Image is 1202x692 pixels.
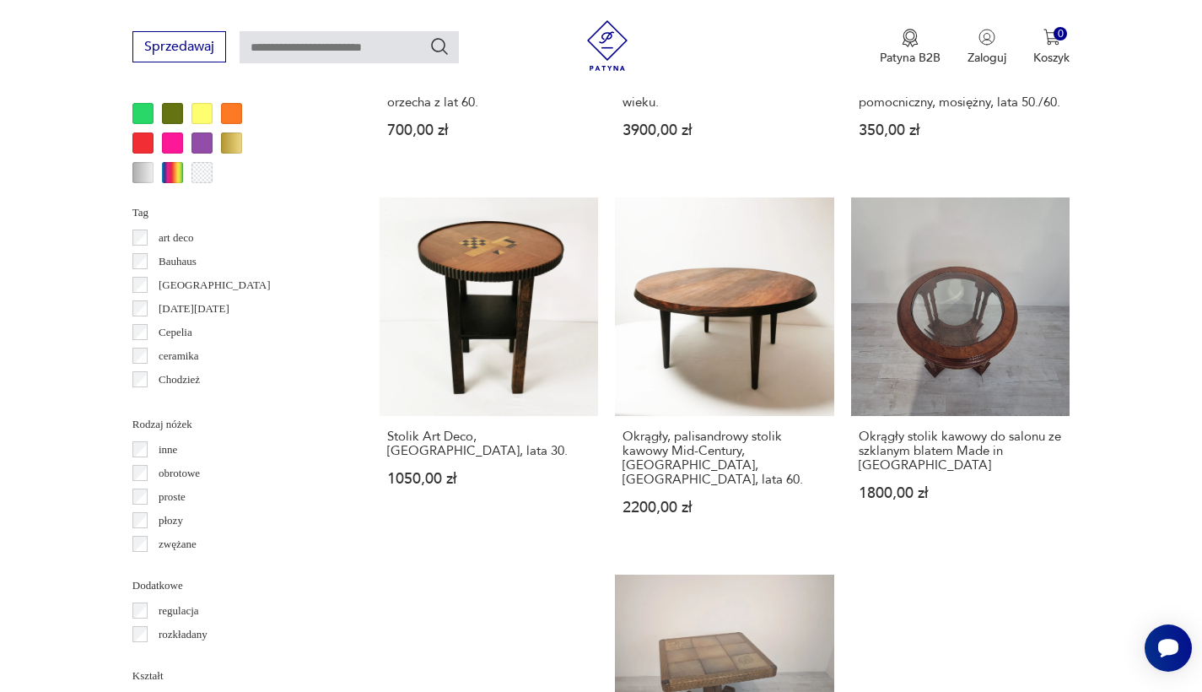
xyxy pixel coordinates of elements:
p: rozkładany [159,625,208,644]
img: Patyna - sklep z meblami i dekoracjami vintage [582,20,633,71]
p: Chodzież [159,370,200,389]
p: Cepelia [159,323,192,342]
a: Ikona medaluPatyna B2B [880,29,941,66]
p: obrotowe [159,464,200,483]
p: Zaloguj [968,50,1006,66]
p: zwężane [159,535,197,554]
p: Ćmielów [159,394,199,413]
iframe: Smartsupp widget button [1145,624,1192,672]
img: Ikona medalu [902,29,919,47]
button: Sprzedawaj [132,31,226,62]
p: płozy [159,511,183,530]
h3: Stary, oryginalny stolik pomocniczny, mosiężny, lata 50./60. [859,81,1063,110]
p: 1800,00 zł [859,486,1063,500]
h3: Okrągły, palisandrowy stolik kawowy Mid-Century, [GEOGRAPHIC_DATA], [GEOGRAPHIC_DATA], lata 60. [623,430,827,487]
p: 350,00 zł [859,123,1063,138]
p: [GEOGRAPHIC_DATA] [159,276,271,295]
h3: Okrągły stolik kawowy do salonu ze szklanym blatem Made in [GEOGRAPHIC_DATA] [859,430,1063,473]
p: Tag [132,203,339,222]
a: Sprzedawaj [132,42,226,54]
a: Stolik Art Deco, Niemcy, lata 30.Stolik Art Deco, [GEOGRAPHIC_DATA], lata 30.1050,00 zł [380,197,599,549]
p: art deco [159,229,194,247]
p: regulacja [159,602,199,620]
img: Ikona koszyka [1043,29,1060,46]
p: Kształt [132,667,339,685]
h3: Stolik, pomocnik z litego drewna orzecha z lat 60. [387,81,591,110]
button: Zaloguj [968,29,1006,66]
p: Rodzaj nóżek [132,415,339,434]
p: Koszyk [1033,50,1070,66]
p: [DATE][DATE] [159,300,229,318]
p: 3900,00 zł [623,123,827,138]
p: inne [159,441,177,459]
p: 2200,00 zł [623,500,827,515]
h3: Stolik Art Deco, [GEOGRAPHIC_DATA], lata 30. [387,430,591,458]
p: Patyna B2B [880,50,941,66]
button: 0Koszyk [1033,29,1070,66]
p: Dodatkowe [132,576,339,595]
button: Szukaj [429,36,450,57]
p: 1050,00 zł [387,472,591,486]
img: Ikonka użytkownika [978,29,995,46]
p: 700,00 zł [387,123,591,138]
button: Patyna B2B [880,29,941,66]
a: Okrągły stolik kawowy do salonu ze szklanym blatem Made in ItalyOkrągły stolik kawowy do salonu z... [851,197,1070,549]
h3: Stolik - kwietnik, Francja, poł. XX wieku. [623,81,827,110]
p: ceramika [159,347,199,365]
p: Bauhaus [159,252,197,271]
p: proste [159,488,186,506]
div: 0 [1054,27,1068,41]
a: Okrągły, palisandrowy stolik kawowy Mid-Century, Silkeborg, Dania, lata 60.Okrągły, palisandrowy ... [615,197,834,549]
